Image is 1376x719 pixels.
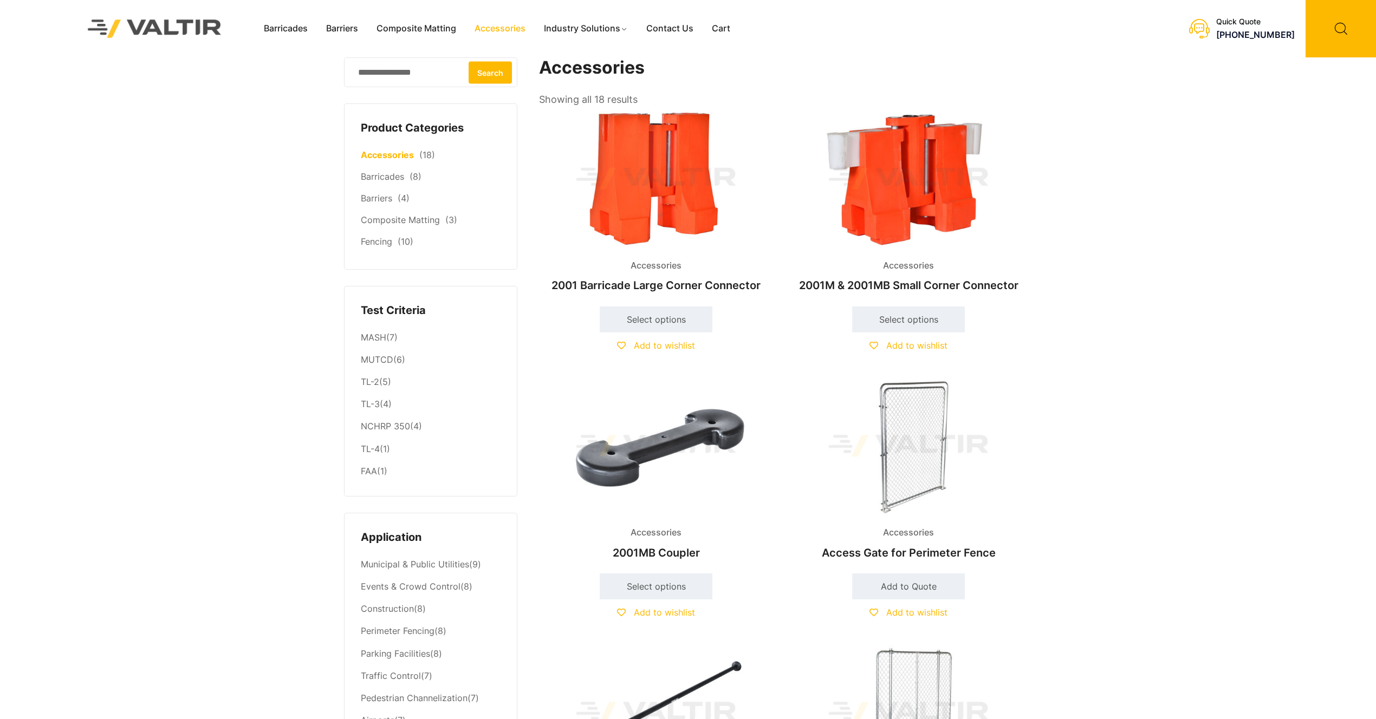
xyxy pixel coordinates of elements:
[617,607,695,618] a: Add to wishlist
[361,598,501,620] li: (8)
[361,398,380,409] a: TL-3
[886,607,947,618] span: Add to wishlist
[361,581,460,592] a: Events & Crowd Control
[869,607,947,618] a: Add to wishlist
[361,149,414,160] a: Accessories
[361,665,501,687] li: (7)
[361,236,392,247] a: Fencing
[361,214,440,225] a: Composite Matting
[1216,17,1295,27] div: Quick Quote
[886,340,947,351] span: Add to wishlist
[791,376,1025,565] a: AccessoriesAccess Gate for Perimeter Fence
[791,273,1025,297] h2: 2001M & 2001MB Small Corner Connector
[875,525,942,541] span: Accessories
[398,193,410,204] span: (4)
[361,303,501,319] h4: Test Criteria
[361,416,501,438] li: (4)
[703,21,739,37] a: Cart
[361,171,404,182] a: Barricades
[875,258,942,274] span: Accessories
[410,171,421,182] span: (8)
[634,340,695,351] span: Add to wishlist
[539,273,773,297] h2: 2001 Barricade Large Corner Connector
[634,607,695,618] span: Add to wishlist
[361,620,501,643] li: (8)
[539,57,1027,79] h1: Accessories
[361,332,386,343] a: MASH
[791,541,1025,565] h2: Access Gate for Perimeter Fence
[398,236,413,247] span: (10)
[361,576,501,598] li: (8)
[791,108,1025,297] a: Accessories2001M & 2001MB Small Corner Connector
[622,258,690,274] span: Accessories
[361,438,501,460] li: (1)
[1216,29,1295,40] a: [PHONE_NUMBER]
[622,525,690,541] span: Accessories
[600,573,712,599] a: Select options for “2001MB Coupler”
[361,625,434,636] a: Perimeter Fencing
[361,460,501,480] li: (1)
[361,443,380,454] a: TL-4
[74,5,236,51] img: Valtir Rentals
[617,340,695,351] a: Add to wishlist
[535,21,637,37] a: Industry Solutions
[361,376,379,387] a: TL-2
[361,326,501,349] li: (7)
[852,573,965,599] a: Add to cart: “Access Gate for Perimeter Fence”
[361,354,393,365] a: MUTCD
[637,21,703,37] a: Contact Us
[361,670,421,681] a: Traffic Control
[600,306,712,332] a: Select options for “2001 Barricade Large Corner Connector”
[469,61,512,83] button: Search
[539,376,773,565] a: Accessories2001MB Coupler
[361,554,501,576] li: (9)
[361,120,501,136] h4: Product Categories
[869,340,947,351] a: Add to wishlist
[361,687,501,709] li: (7)
[361,643,501,665] li: (8)
[361,394,501,416] li: (4)
[852,306,965,332] a: Select options for “2001M & 2001MB Small Corner Connector”
[539,541,773,565] h2: 2001MB Coupler
[361,193,392,204] a: Barriers
[367,21,465,37] a: Composite Matting
[445,214,457,225] span: (3)
[361,559,469,570] a: Municipal & Public Utilities
[361,421,410,432] a: NCHRP 350
[465,21,535,37] a: Accessories
[419,149,435,160] span: (18)
[255,21,317,37] a: Barricades
[361,692,468,703] a: Pedestrian Channelization
[361,603,414,614] a: Construction
[361,466,377,476] a: FAA
[361,371,501,394] li: (5)
[539,90,638,109] p: Showing all 18 results
[317,21,367,37] a: Barriers
[539,108,773,297] a: Accessories2001 Barricade Large Corner Connector
[361,530,501,546] h4: Application
[361,648,430,659] a: Parking Facilities
[361,349,501,371] li: (6)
